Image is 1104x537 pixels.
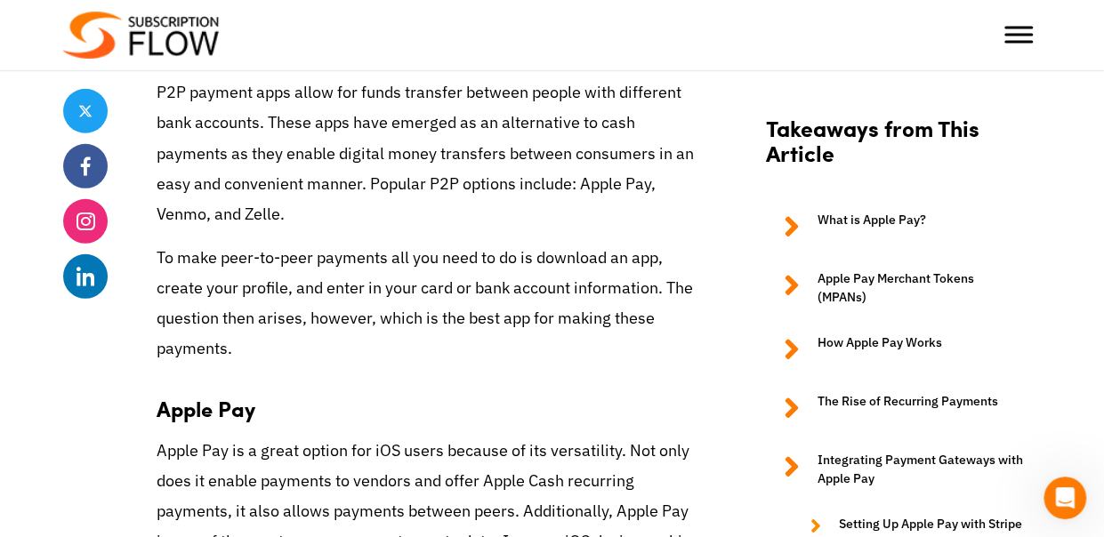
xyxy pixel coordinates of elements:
h3: Apple Pay [157,377,695,421]
a: What is Apple Pay? [766,211,1024,243]
a: Setting Up Apple Pay with Stripe [793,515,1024,536]
h2: Takeaways from This Article [766,115,1024,184]
a: Apple Pay Merchant Tokens (MPANs) [766,269,1024,307]
a: How Apple Pay Works [766,333,1024,365]
a: Integrating Payment Gateways with Apple Pay [766,451,1024,488]
p: To make peer-to-peer payments all you need to do is download an app, create your profile, and ent... [157,243,695,365]
iframe: Intercom live chat [1044,477,1086,519]
img: Subscriptionflow [63,12,219,59]
button: Toggle Menu [1004,27,1033,44]
p: P2P payment apps allow for funds transfer between people with different bank accounts. These apps... [157,77,695,229]
a: The Rise of Recurring Payments [766,392,1024,424]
